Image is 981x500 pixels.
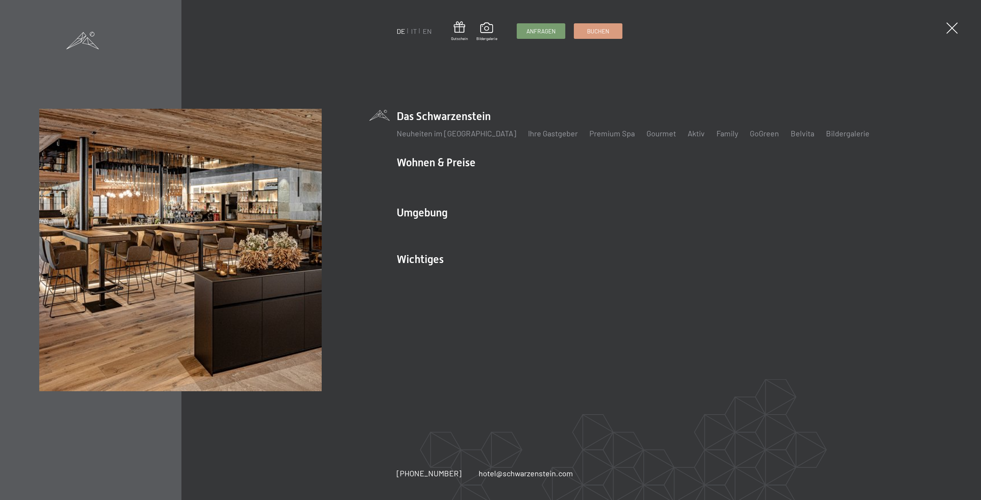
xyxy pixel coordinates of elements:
[517,24,565,38] a: Anfragen
[791,129,814,138] a: Belvita
[688,129,705,138] a: Aktiv
[826,129,869,138] a: Bildergalerie
[423,27,432,35] a: EN
[451,36,468,41] span: Gutschein
[587,27,609,35] span: Buchen
[397,468,462,479] a: [PHONE_NUMBER]
[716,129,738,138] a: Family
[397,27,405,35] a: DE
[526,27,556,35] span: Anfragen
[451,21,468,41] a: Gutschein
[750,129,779,138] a: GoGreen
[646,129,676,138] a: Gourmet
[574,24,622,38] a: Buchen
[397,129,516,138] a: Neuheiten im [GEOGRAPHIC_DATA]
[411,27,417,35] a: IT
[476,23,497,41] a: Bildergalerie
[589,129,635,138] a: Premium Spa
[397,469,462,478] span: [PHONE_NUMBER]
[476,36,497,41] span: Bildergalerie
[39,109,322,391] img: Wellnesshotel Südtirol SCHWARZENSTEIN - Wellnessurlaub in den Alpen, Wandern und Wellness
[479,468,573,479] a: hotel@schwarzenstein.com
[528,129,578,138] a: Ihre Gastgeber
